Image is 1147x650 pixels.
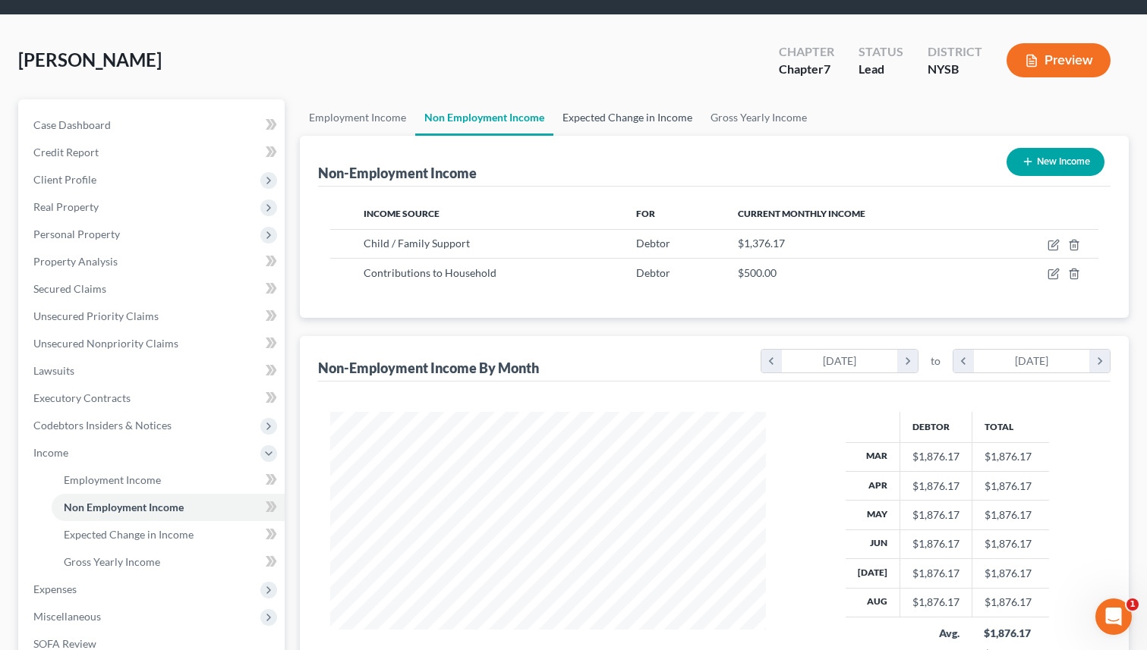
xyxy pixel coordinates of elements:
a: Executory Contracts [21,385,285,412]
span: Unsecured Nonpriority Claims [33,337,178,350]
iframe: Intercom live chat [1095,598,1132,635]
i: chevron_right [1089,350,1110,372]
i: chevron_right [897,350,918,372]
div: [DATE] [782,350,898,372]
div: Non-Employment Income [318,164,477,182]
a: Gross Yearly Income [701,99,816,136]
td: $1,876.17 [972,559,1049,588]
span: $1,376.17 [738,237,785,250]
span: Income Source [364,208,440,219]
td: $1,876.17 [972,471,1049,500]
th: Total [972,412,1049,442]
span: Case Dashboard [33,118,111,131]
th: Apr [846,471,900,500]
a: Gross Yearly Income [52,548,285,576]
span: Real Property [33,200,99,213]
span: Personal Property [33,228,120,240]
span: Expenses [33,582,77,595]
th: Jun [846,529,900,558]
span: Child / Family Support [364,237,470,250]
span: Codebtors Insiders & Notices [33,419,172,432]
i: chevron_left [761,350,782,372]
button: Preview [1007,43,1111,77]
div: Avg. [912,626,960,641]
span: 1 [1127,598,1139,611]
i: chevron_left [953,350,974,372]
a: Case Dashboard [21,111,285,139]
div: $1,876.17 [912,536,960,551]
div: $1,876.17 [984,626,1037,641]
span: to [931,353,941,369]
td: $1,876.17 [972,529,1049,558]
button: New Income [1007,148,1104,176]
th: May [846,501,900,529]
th: Aug [846,588,900,617]
a: Secured Claims [21,275,285,303]
div: District [928,43,982,61]
span: Employment Income [64,473,161,486]
div: $1,876.17 [912,595,960,610]
span: Executory Contracts [33,391,131,404]
span: Lawsuits [33,364,74,377]
span: Secured Claims [33,282,106,295]
span: Gross Yearly Income [64,555,160,568]
span: Expected Change in Income [64,528,194,541]
span: Credit Report [33,146,99,159]
span: Client Profile [33,173,96,186]
div: Lead [859,61,903,78]
span: SOFA Review [33,637,96,650]
a: Credit Report [21,139,285,166]
a: Employment Income [300,99,415,136]
a: Unsecured Priority Claims [21,303,285,330]
span: $500.00 [738,266,777,279]
span: Debtor [636,237,670,250]
div: $1,876.17 [912,507,960,523]
a: Expected Change in Income [553,99,701,136]
span: Income [33,446,68,459]
a: Expected Change in Income [52,521,285,548]
th: Debtor [900,412,972,442]
span: Property Analysis [33,255,118,268]
div: Non-Employment Income By Month [318,359,539,377]
td: $1,876.17 [972,442,1049,471]
span: Debtor [636,266,670,279]
div: $1,876.17 [912,566,960,581]
span: For [636,208,655,219]
td: $1,876.17 [972,588,1049,617]
a: Employment Income [52,466,285,494]
span: Non Employment Income [64,501,184,513]
span: 7 [824,61,830,76]
a: Property Analysis [21,248,285,275]
div: $1,876.17 [912,449,960,464]
a: Non Employment Income [52,494,285,521]
div: Chapter [779,43,834,61]
div: [DATE] [974,350,1090,372]
a: Non Employment Income [415,99,553,136]
span: Contributions to Household [364,266,496,279]
span: Miscellaneous [33,610,101,623]
span: Current Monthly Income [738,208,865,219]
div: $1,876.17 [912,479,960,494]
td: $1,876.17 [972,501,1049,529]
th: Mar [846,442,900,471]
span: [PERSON_NAME] [18,49,162,71]
div: Chapter [779,61,834,78]
div: NYSB [928,61,982,78]
th: [DATE] [846,559,900,588]
a: Lawsuits [21,357,285,385]
span: Unsecured Priority Claims [33,309,159,322]
a: Unsecured Nonpriority Claims [21,330,285,357]
div: Status [859,43,903,61]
